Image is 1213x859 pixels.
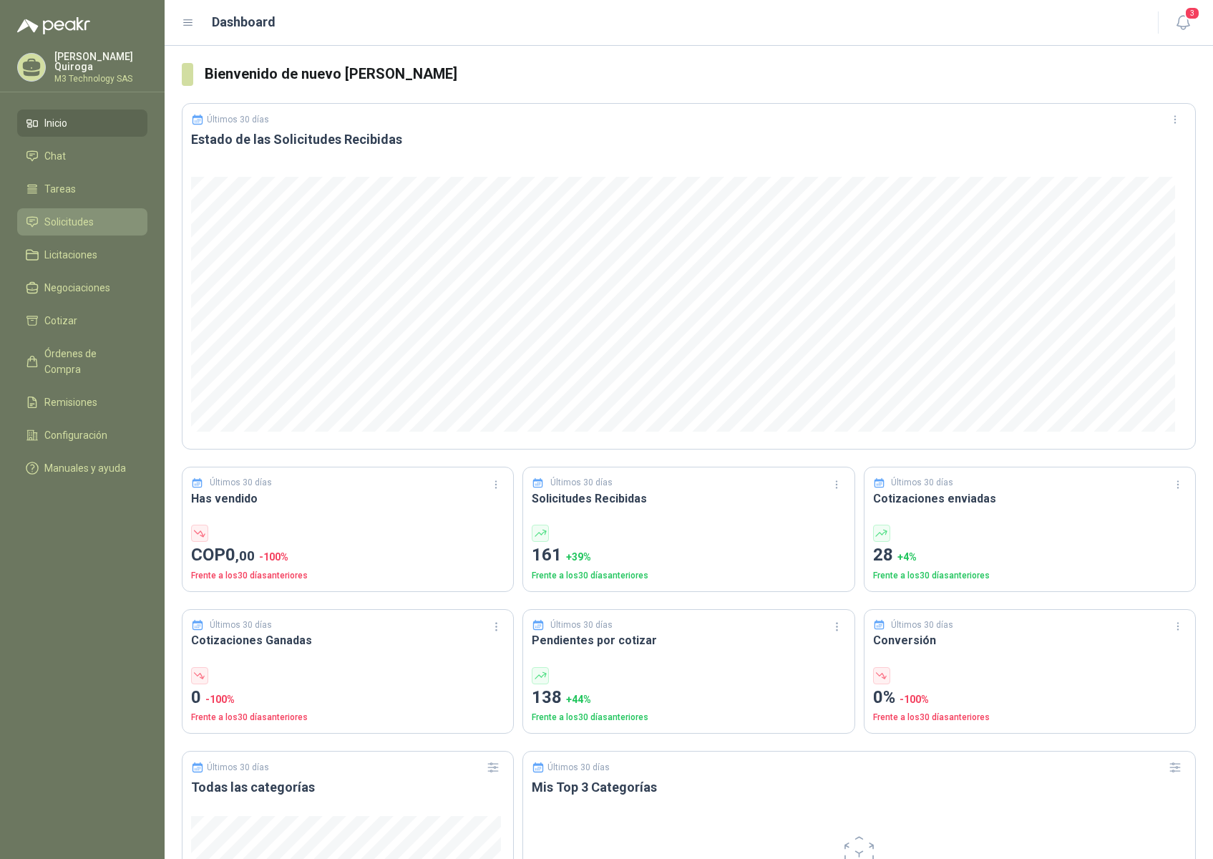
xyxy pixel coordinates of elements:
p: COP [191,542,505,569]
h3: Solicitudes Recibidas [532,490,845,508]
h3: Bienvenido de nuevo [PERSON_NAME] [205,63,1196,85]
span: Chat [44,148,66,164]
p: Últimos 30 días [891,476,953,490]
button: 3 [1170,10,1196,36]
span: Solicitudes [44,214,94,230]
span: ,00 [235,548,255,564]
img: Logo peakr [17,17,90,34]
p: Últimos 30 días [547,762,610,772]
p: Últimos 30 días [891,618,953,632]
p: Últimos 30 días [550,618,613,632]
p: 0 [191,684,505,712]
span: Licitaciones [44,247,97,263]
a: Configuración [17,422,147,449]
span: -100 % [205,694,235,705]
p: 28 [873,542,1187,569]
p: Frente a los 30 días anteriores [873,711,1187,724]
p: Frente a los 30 días anteriores [532,711,845,724]
a: Inicio [17,110,147,137]
span: Órdenes de Compra [44,346,134,377]
p: 138 [532,684,845,712]
span: + 39 % [566,551,591,563]
p: Últimos 30 días [207,762,269,772]
span: Negociaciones [44,280,110,296]
p: Frente a los 30 días anteriores [191,569,505,583]
span: Cotizar [44,313,77,329]
p: Frente a los 30 días anteriores [532,569,845,583]
h3: Todas las categorías [191,779,505,796]
p: M3 Technology SAS [54,74,147,83]
span: Remisiones [44,394,97,410]
a: Manuales y ayuda [17,455,147,482]
span: Manuales y ayuda [44,460,126,476]
span: + 44 % [566,694,591,705]
a: Licitaciones [17,241,147,268]
a: Tareas [17,175,147,203]
h3: Conversión [873,631,1187,649]
h3: Cotizaciones enviadas [873,490,1187,508]
span: -100 % [900,694,929,705]
span: Tareas [44,181,76,197]
span: 3 [1184,6,1200,20]
a: Negociaciones [17,274,147,301]
span: Configuración [44,427,107,443]
p: Últimos 30 días [550,476,613,490]
a: Órdenes de Compra [17,340,147,383]
h3: Has vendido [191,490,505,508]
p: 161 [532,542,845,569]
span: + 4 % [897,551,917,563]
a: Chat [17,142,147,170]
a: Solicitudes [17,208,147,236]
h3: Pendientes por cotizar [532,631,845,649]
h3: Cotizaciones Ganadas [191,631,505,649]
h3: Mis Top 3 Categorías [532,779,1187,796]
p: 0% [873,684,1187,712]
span: Inicio [44,115,67,131]
span: 0 [225,545,255,565]
span: -100 % [259,551,288,563]
p: Últimos 30 días [207,115,269,125]
a: Cotizar [17,307,147,334]
h3: Estado de las Solicitudes Recibidas [191,131,1187,148]
p: Frente a los 30 días anteriores [191,711,505,724]
h1: Dashboard [212,12,276,32]
p: [PERSON_NAME] Quiroga [54,52,147,72]
p: Frente a los 30 días anteriores [873,569,1187,583]
p: Últimos 30 días [210,618,272,632]
a: Remisiones [17,389,147,416]
p: Últimos 30 días [210,476,272,490]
